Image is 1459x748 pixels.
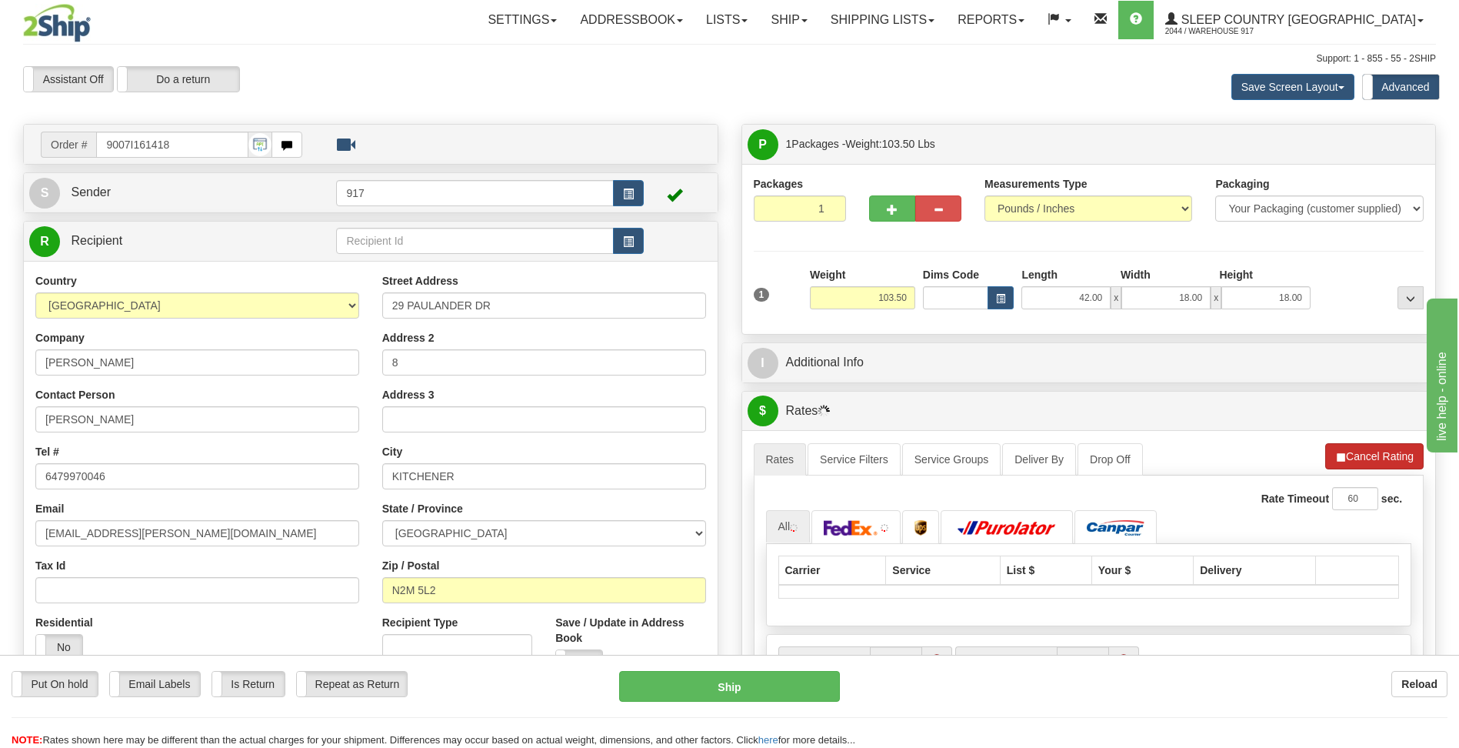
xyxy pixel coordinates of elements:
[1215,176,1269,192] label: Packaging
[748,348,778,379] span: I
[845,138,935,150] span: Weight:
[824,520,878,536] img: FedEx
[41,132,96,158] span: Order #
[1231,74,1354,100] button: Save Screen Layout
[786,138,792,150] span: 1
[754,443,807,476] a: Rates
[35,330,85,346] label: Company
[1178,13,1416,26] span: Sleep Country [GEOGRAPHIC_DATA]
[29,226,60,257] span: R
[808,443,901,476] a: Service Filters
[1021,267,1058,282] label: Length
[902,443,1001,476] a: Service Groups
[1211,286,1221,309] span: x
[881,524,888,532] img: tiny_red.gif
[984,176,1088,192] label: Measurements Type
[955,646,1057,673] label: Last Pickup Time
[1194,556,1316,585] th: Delivery
[1165,24,1281,39] span: 2044 / Warehouse 917
[23,52,1436,65] div: Support: 1 - 855 - 55 - 2SHIP
[336,180,613,206] input: Sender Id
[382,273,458,289] label: Street Address
[766,510,811,543] a: All
[35,273,77,289] label: Country
[1397,286,1424,309] div: ...
[882,138,915,150] span: 103.50
[12,672,98,696] label: Put On hold
[382,444,402,459] label: City
[818,405,830,417] img: Progress.gif
[759,1,818,39] a: Ship
[748,396,778,426] span: $
[1002,443,1076,476] a: Deliver By
[819,1,946,39] a: Shipping lists
[1261,491,1329,506] label: Rate Timeout
[1363,75,1439,99] label: Advanced
[12,9,142,28] div: live help - online
[786,129,935,159] span: Packages -
[619,671,839,702] button: Ship
[748,347,1431,379] a: IAdditional Info
[953,520,1061,536] img: Purolator
[476,1,568,39] a: Settings
[790,524,798,532] img: tiny_red.gif
[23,4,91,42] img: logo2044.jpg
[1000,556,1091,585] th: List $
[35,387,115,402] label: Contact Person
[71,185,111,199] span: Sender
[1121,267,1151,282] label: Width
[248,133,271,156] img: API
[35,501,64,516] label: Email
[29,178,60,209] span: S
[748,396,1431,427] a: $Rates
[778,556,886,585] th: Carrier
[110,672,200,696] label: Email Labels
[336,228,613,254] input: Recipient Id
[886,556,1000,585] th: Service
[29,225,302,257] a: R Recipient
[1325,443,1424,469] button: Cancel Rating
[946,1,1036,39] a: Reports
[1078,443,1143,476] a: Drop Off
[810,267,845,282] label: Weight
[36,635,82,660] label: No
[754,288,770,302] span: 1
[754,176,804,192] label: Packages
[1381,491,1402,506] label: sec.
[71,234,122,247] span: Recipient
[568,1,695,39] a: Addressbook
[1401,678,1437,690] b: Reload
[1424,296,1457,452] iframe: chat widget
[695,1,759,39] a: Lists
[382,292,706,319] input: Enter a location
[382,501,463,516] label: State / Province
[382,387,435,402] label: Address 3
[35,615,93,630] label: Residential
[12,734,42,746] span: NOTE:
[1391,671,1447,697] button: Reload
[923,267,979,282] label: Dims Code
[1087,520,1144,536] img: Canpar
[382,558,440,573] label: Zip / Postal
[118,67,239,92] label: Do a return
[556,650,602,675] label: No
[212,672,285,696] label: Is Return
[914,520,928,536] img: UPS
[1111,286,1121,309] span: x
[918,138,935,150] span: Lbs
[748,129,1431,160] a: P 1Packages -Weight:103.50 Lbs
[1219,267,1253,282] label: Height
[382,330,435,346] label: Address 2
[29,177,336,209] a: S Sender
[758,734,778,746] a: here
[24,67,113,92] label: Assistant Off
[297,672,407,696] label: Repeat as Return
[35,444,59,459] label: Tel #
[748,129,778,160] span: P
[382,615,458,630] label: Recipient Type
[35,558,65,573] label: Tax Id
[555,615,705,646] label: Save / Update in Address Book
[1091,556,1193,585] th: Your $
[1154,1,1435,39] a: Sleep Country [GEOGRAPHIC_DATA] 2044 / Warehouse 917
[778,646,871,673] label: Ready By Time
